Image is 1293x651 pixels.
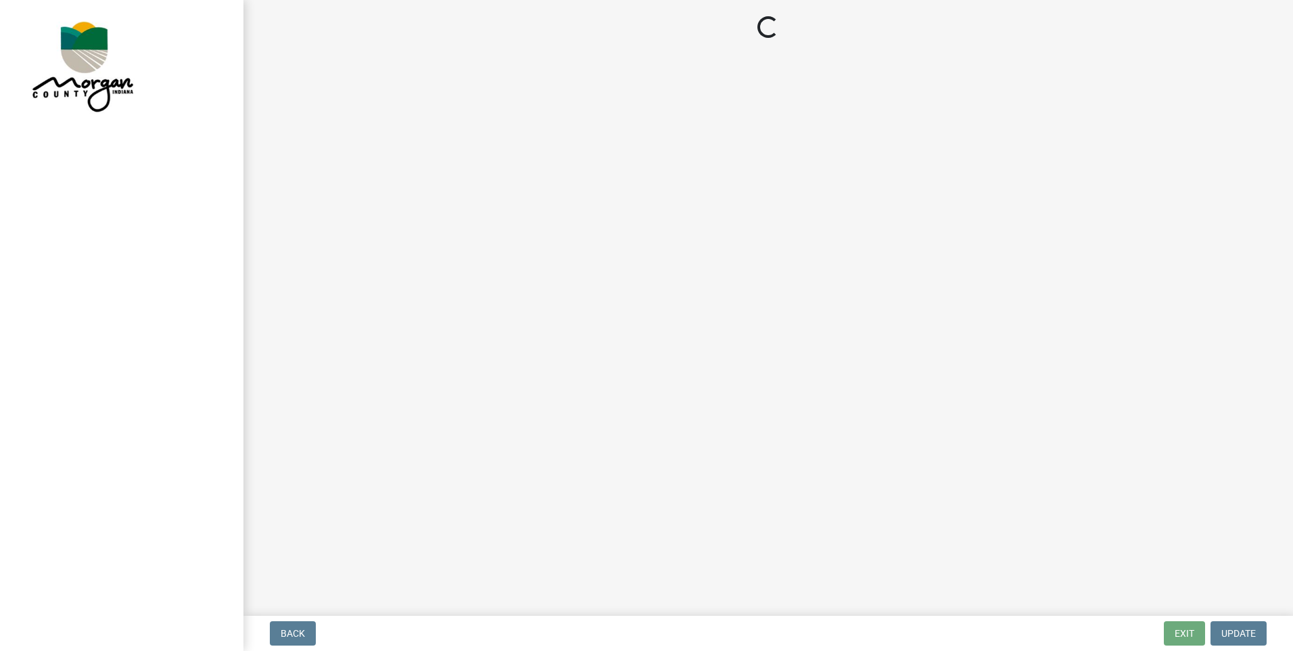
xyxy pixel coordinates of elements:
img: Morgan County, Indiana [27,14,136,116]
button: Update [1210,621,1267,646]
button: Back [270,621,316,646]
span: Back [281,628,305,639]
button: Exit [1164,621,1205,646]
span: Update [1221,628,1256,639]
